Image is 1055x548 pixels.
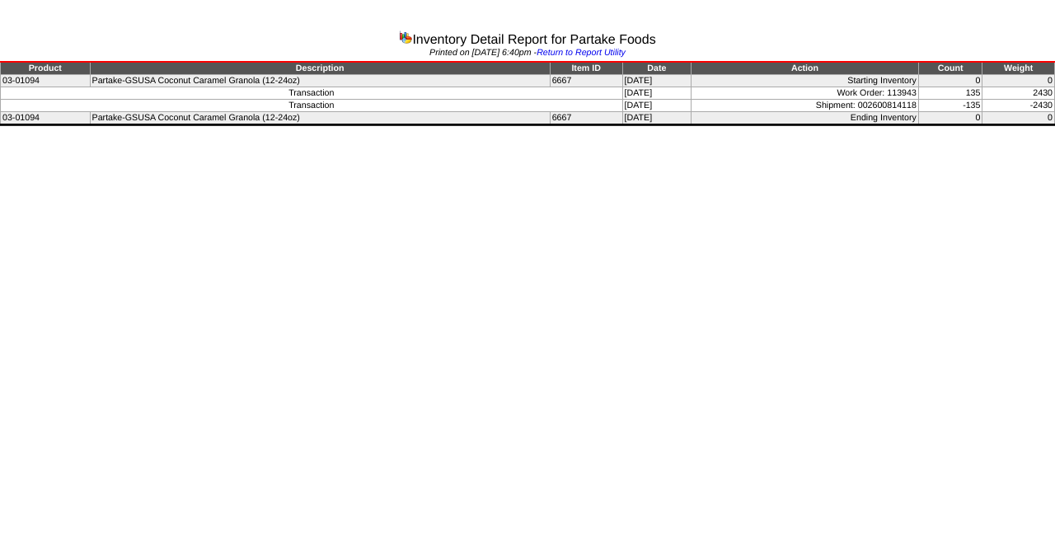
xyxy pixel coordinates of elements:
[1,112,91,125] td: 03-01094
[918,87,982,100] td: 135
[692,75,919,87] td: Starting Inventory
[550,75,622,87] td: 6667
[982,112,1055,125] td: 0
[622,62,692,75] td: Date
[918,100,982,112] td: -135
[622,87,692,100] td: [DATE]
[692,100,919,112] td: Shipment: 002600814118
[982,75,1055,87] td: 0
[1,100,623,112] td: Transaction
[1,75,91,87] td: 03-01094
[982,62,1055,75] td: Weight
[918,112,982,125] td: 0
[982,87,1055,100] td: 2430
[692,87,919,100] td: Work Order: 113943
[692,112,919,125] td: Ending Inventory
[90,62,550,75] td: Description
[692,62,919,75] td: Action
[622,112,692,125] td: [DATE]
[90,75,550,87] td: Partake-GSUSA Coconut Caramel Granola (12-24oz)
[537,48,626,58] a: Return to Report Utility
[399,30,412,44] img: graph.gif
[622,100,692,112] td: [DATE]
[622,75,692,87] td: [DATE]
[550,112,622,125] td: 6667
[1,87,623,100] td: Transaction
[918,75,982,87] td: 0
[550,62,622,75] td: Item ID
[1,62,91,75] td: Product
[918,62,982,75] td: Count
[90,112,550,125] td: Partake-GSUSA Coconut Caramel Granola (12-24oz)
[982,100,1055,112] td: -2430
